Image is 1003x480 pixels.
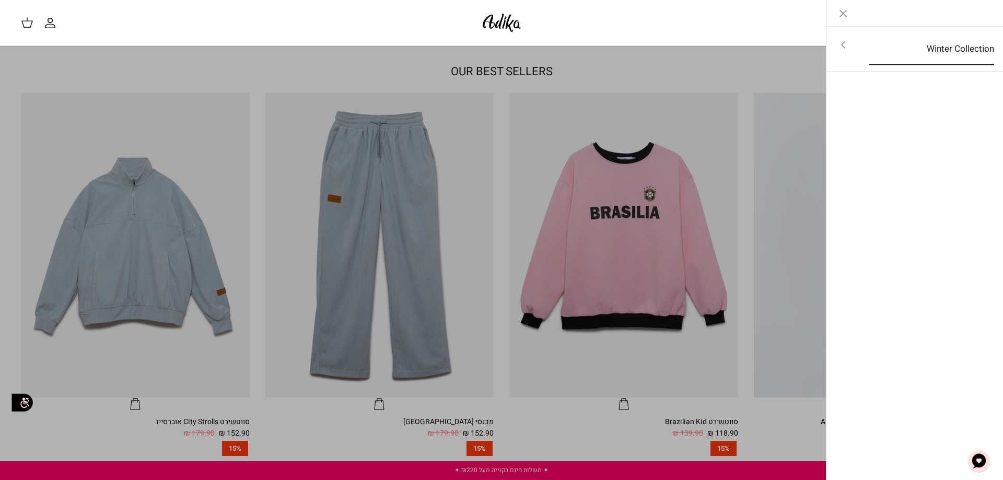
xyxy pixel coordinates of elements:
[8,388,37,417] img: accessibility_icon02.svg
[44,17,61,29] a: החשבון שלי
[480,10,524,35] img: Adika IL
[963,446,995,477] button: צ'אט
